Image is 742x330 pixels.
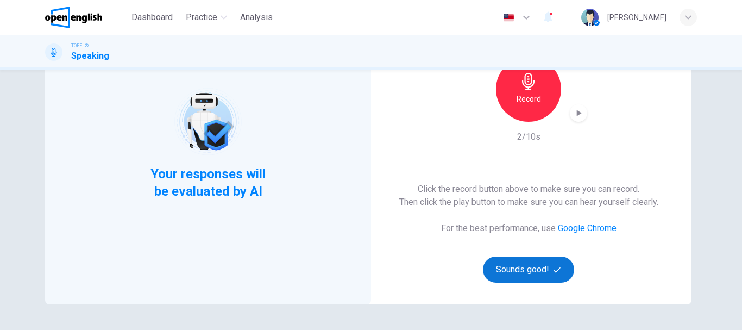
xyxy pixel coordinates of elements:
[71,42,89,49] span: TOEFL®
[236,8,277,27] button: Analysis
[517,92,541,105] h6: Record
[607,11,666,24] div: [PERSON_NAME]
[127,8,177,27] button: Dashboard
[173,87,242,156] img: robot icon
[558,223,617,233] a: Google Chrome
[131,11,173,24] span: Dashboard
[483,257,574,283] button: Sounds good!
[399,183,658,209] h6: Click the record button above to make sure you can record. Then click the play button to make sur...
[517,130,540,144] h6: 2/10s
[45,7,102,28] img: OpenEnglish logo
[181,8,231,27] button: Practice
[441,222,617,235] h6: For the best performance, use
[186,11,217,24] span: Practice
[502,14,515,22] img: en
[142,165,274,200] span: Your responses will be evaluated by AI
[581,9,599,26] img: Profile picture
[496,57,561,122] button: Record
[71,49,109,63] h1: Speaking
[45,7,127,28] a: OpenEnglish logo
[240,11,273,24] span: Analysis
